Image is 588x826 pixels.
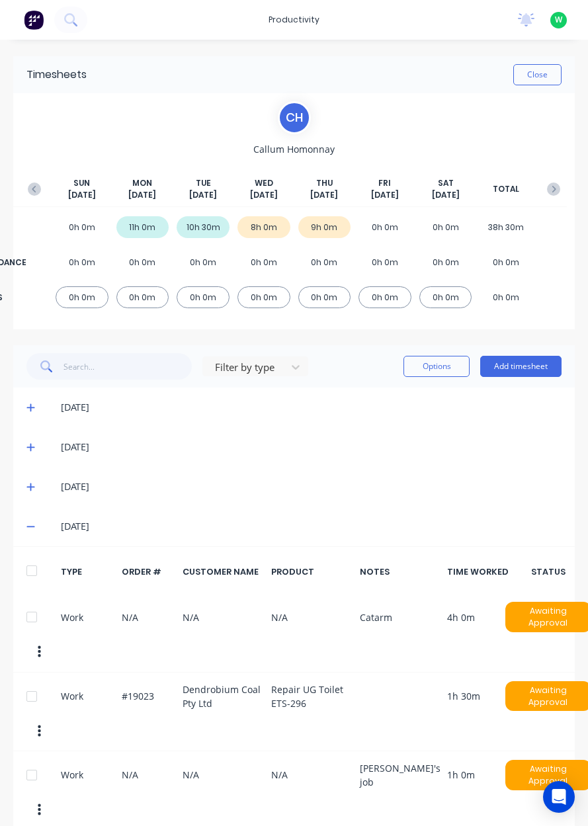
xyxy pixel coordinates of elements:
div: PRODUCT [271,565,353,578]
div: 0h 0m [358,216,411,238]
div: C H [278,101,311,134]
div: Open Intercom Messenger [543,781,575,813]
div: STATUS [535,565,562,578]
div: 0h 0m [177,251,230,273]
div: 0h 0m [116,251,169,273]
span: [DATE] [250,189,278,201]
div: [DATE] [61,440,562,454]
div: 0h 0m [480,286,532,308]
div: 0h 0m [56,216,108,238]
div: 0h 0m [56,251,108,273]
div: 0h 0m [237,286,290,308]
div: 0h 0m [298,251,351,273]
div: ORDER # [122,565,175,578]
span: WED [255,177,273,189]
input: Search... [63,353,192,380]
span: FRI [378,177,391,189]
div: TYPE [61,565,114,578]
div: 0h 0m [237,251,290,273]
div: NOTES [360,565,440,578]
span: TOTAL [493,183,519,195]
img: Factory [24,10,44,30]
button: Add timesheet [480,356,562,377]
div: [DATE] [61,479,562,494]
div: CUSTOMER NAME [183,565,264,578]
div: 0h 0m [480,251,532,273]
div: 0h 0m [56,286,108,308]
span: [DATE] [432,189,460,201]
span: [DATE] [371,189,399,201]
div: 0h 0m [358,251,411,273]
div: 0h 0m [358,286,411,308]
button: Close [513,64,562,85]
div: [DATE] [61,400,562,415]
div: 9h 0m [298,216,351,238]
div: 0h 0m [419,216,472,238]
span: [DATE] [310,189,338,201]
div: Timesheets [26,67,87,83]
div: 0h 0m [298,286,351,308]
div: 0h 0m [419,286,472,308]
span: [DATE] [128,189,156,201]
span: SAT [438,177,454,189]
div: 0h 0m [419,251,472,273]
div: [DATE] [61,519,562,534]
div: 11h 0m [116,216,169,238]
div: productivity [262,10,326,30]
span: MON [132,177,152,189]
button: Options [403,356,470,377]
div: 8h 0m [237,216,290,238]
span: [DATE] [68,189,96,201]
div: 38h 30m [480,216,532,238]
div: TIME WORKED [447,565,527,578]
span: THU [316,177,333,189]
span: SUN [73,177,90,189]
span: W [555,14,562,26]
div: 10h 30m [177,216,230,238]
span: Callum Homonnay [253,142,335,156]
div: 0h 0m [116,286,169,308]
span: [DATE] [189,189,217,201]
div: 0h 0m [177,286,230,308]
span: TUE [196,177,211,189]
